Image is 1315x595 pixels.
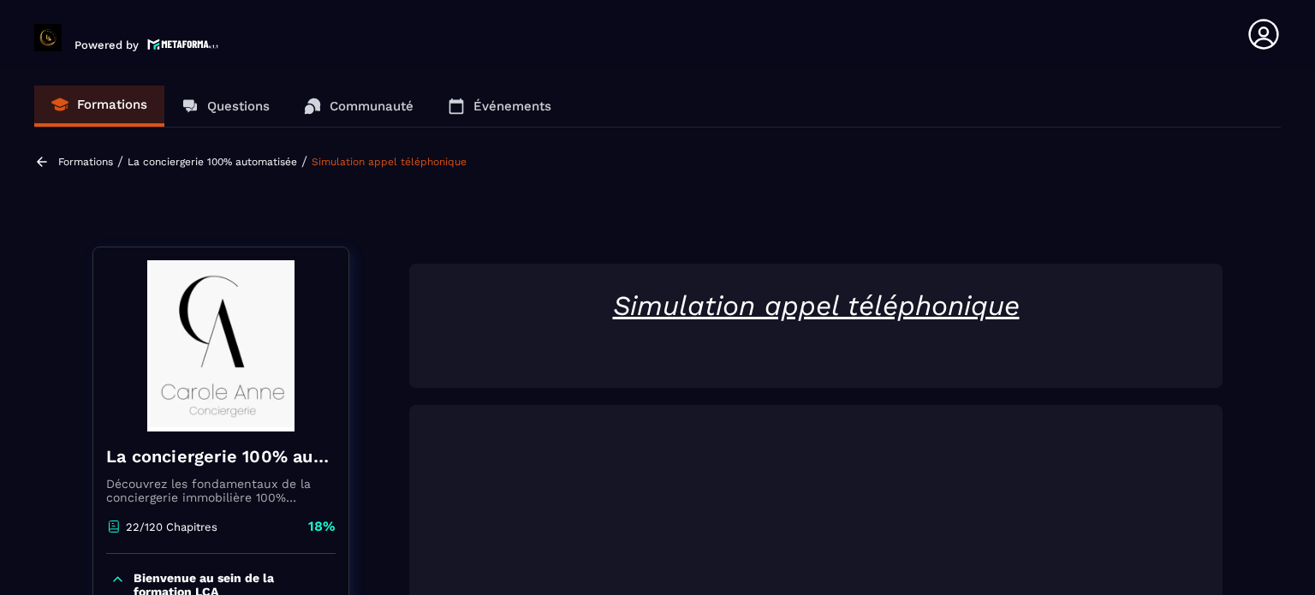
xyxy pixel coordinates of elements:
p: Découvrez les fondamentaux de la conciergerie immobilière 100% automatisée. Cette formation est c... [106,477,336,504]
a: Questions [164,86,287,127]
p: 22/120 Chapitres [126,521,217,533]
span: / [117,153,123,170]
p: Communauté [330,98,414,114]
p: Powered by [74,39,139,51]
u: Simulation appel téléphonique [613,289,1020,322]
a: La conciergerie 100% automatisée [128,156,297,168]
a: Événements [431,86,568,127]
a: Formations [58,156,113,168]
p: Questions [207,98,270,114]
h4: La conciergerie 100% automatisée [106,444,336,468]
a: Communauté [287,86,431,127]
p: Formations [77,97,147,112]
p: 18% [308,517,336,536]
p: Événements [473,98,551,114]
span: / [301,153,307,170]
img: banner [106,260,336,431]
img: logo-branding [34,24,62,51]
a: Simulation appel téléphonique [312,156,467,168]
img: logo [147,37,219,51]
a: Formations [34,86,164,127]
